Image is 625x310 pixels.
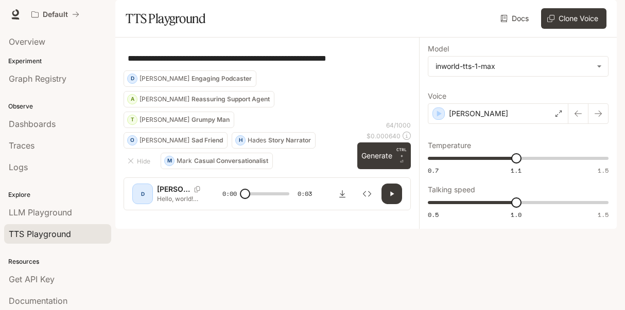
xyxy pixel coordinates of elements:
p: [PERSON_NAME] [157,184,190,194]
button: Inspect [357,184,377,204]
p: 64 / 1000 [386,121,411,130]
div: H [236,132,245,149]
button: GenerateCTRL +⏎ [357,142,411,169]
h1: TTS Playground [126,8,205,29]
a: Docs [498,8,533,29]
p: Casual Conversationalist [194,158,268,164]
p: ⏎ [396,147,407,165]
p: Temperature [428,142,471,149]
span: 0.7 [428,166,439,175]
button: Download audio [332,184,353,204]
button: Hide [124,153,157,169]
span: 0:00 [222,189,237,199]
p: [PERSON_NAME] [140,76,189,82]
p: Story Narrator [268,137,311,143]
p: Model [428,45,449,52]
p: Engaging Podcaster [192,76,252,82]
div: D [128,70,137,87]
p: CTRL + [396,147,407,159]
p: Mark [177,158,192,164]
p: [PERSON_NAME] [140,96,189,102]
p: Hello, world! What a wonderful day to be a text-to-speech model! [157,194,206,203]
button: Copy Voice ID [190,186,204,192]
button: O[PERSON_NAME]Sad Friend [124,132,228,149]
p: [PERSON_NAME] [140,117,189,123]
p: Talking speed [428,186,475,193]
p: Grumpy Man [192,117,230,123]
p: Default [43,10,68,19]
button: MMarkCasual Conversationalist [161,153,273,169]
span: 1.0 [511,210,522,219]
p: Voice [428,93,446,100]
button: T[PERSON_NAME]Grumpy Man [124,112,234,128]
span: 1.1 [511,166,522,175]
button: All workspaces [27,4,84,25]
p: [PERSON_NAME] [449,108,508,119]
span: 0:03 [298,189,312,199]
button: A[PERSON_NAME]Reassuring Support Agent [124,91,274,107]
span: 1.5 [598,166,609,175]
div: M [165,153,174,169]
div: O [128,132,137,149]
p: Hades [248,137,266,143]
div: inworld-tts-1-max [428,57,608,76]
button: Clone Voice [541,8,606,29]
p: [PERSON_NAME] [140,137,189,143]
button: HHadesStory Narrator [232,132,316,149]
p: Sad Friend [192,137,223,143]
div: D [134,186,151,202]
div: T [128,112,137,128]
p: Reassuring Support Agent [192,96,270,102]
div: A [128,91,137,107]
span: 0.5 [428,210,439,219]
div: inworld-tts-1-max [436,61,592,71]
button: D[PERSON_NAME]Engaging Podcaster [124,70,256,87]
span: 1.5 [598,210,609,219]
